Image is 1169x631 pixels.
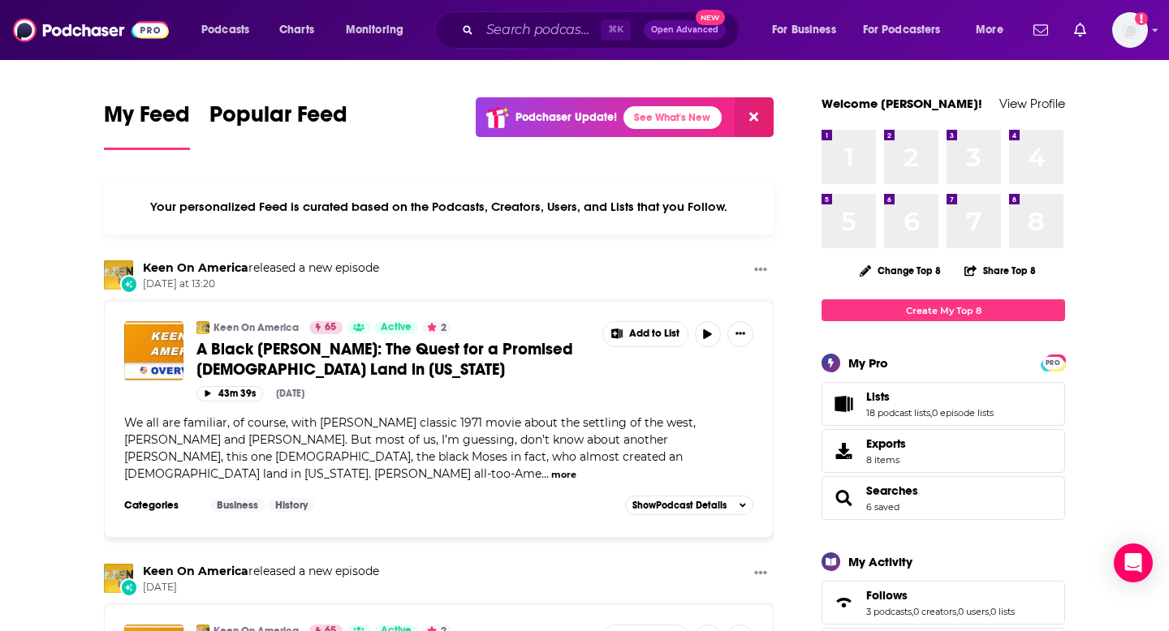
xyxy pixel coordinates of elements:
[866,588,1015,603] a: Follows
[269,17,324,43] a: Charts
[827,591,860,614] a: Follows
[541,466,549,481] span: ...
[201,19,249,41] span: Podcasts
[822,476,1065,520] span: Searches
[276,388,304,399] div: [DATE]
[958,606,989,617] a: 0 users
[601,19,631,41] span: ⌘ K
[866,389,890,404] span: Lists
[309,321,343,334] a: 65
[990,606,1015,617] a: 0 lists
[964,255,1037,286] button: Share Top 8
[1135,12,1148,25] svg: Add a profile image
[651,26,718,34] span: Open Advanced
[196,339,573,380] span: A Black [PERSON_NAME]: The Quest for a Promised [DEMOGRAPHIC_DATA] Land in [US_STATE]
[822,299,1065,321] a: Create My Top 8
[480,17,601,43] input: Search podcasts, credits, & more...
[629,328,679,340] span: Add to List
[1043,357,1063,369] span: PRO
[334,17,425,43] button: open menu
[866,483,918,498] a: Searches
[822,429,1065,473] a: Exports
[866,389,994,404] a: Lists
[827,393,860,415] a: Lists
[1043,356,1063,368] a: PRO
[644,20,726,40] button: Open AdvancedNew
[143,260,248,275] a: Keen On America
[104,101,190,138] span: My Feed
[822,96,982,111] a: Welcome [PERSON_NAME]!
[325,320,336,336] span: 65
[422,321,451,334] button: 2
[209,101,347,138] span: Popular Feed
[1027,16,1055,44] a: Show notifications dropdown
[761,17,856,43] button: open menu
[976,19,1003,41] span: More
[999,96,1065,111] a: View Profile
[381,320,412,336] span: Active
[104,179,774,234] div: Your personalized Feed is curated based on the Podcasts, Creators, Users, and Lists that you Follow.
[1114,543,1153,582] div: Open Intercom Messenger
[279,19,314,41] span: Charts
[866,436,906,451] span: Exports
[120,275,138,293] div: New Episode
[120,578,138,596] div: New Episode
[822,382,1065,426] span: Lists
[912,606,913,617] span: ,
[143,564,248,578] a: Keen On America
[727,321,753,347] button: Show More Button
[374,321,418,334] a: Active
[866,606,912,617] a: 3 podcasts
[451,11,755,49] div: Search podcasts, credits, & more...
[214,321,299,334] a: Keen On America
[190,17,270,43] button: open menu
[104,101,190,150] a: My Feed
[850,260,951,281] button: Change Top 8
[13,15,169,45] img: Podchaser - Follow, Share and Rate Podcasts
[632,500,727,511] span: Show Podcast Details
[989,606,990,617] span: ,
[104,260,133,290] img: Keen On America
[551,468,576,482] button: more
[866,454,906,466] span: 8 items
[930,407,932,419] span: ,
[603,322,688,346] button: Show More Button
[932,407,994,419] a: 0 episode lists
[913,606,956,617] a: 0 creators
[210,499,265,512] a: Business
[623,106,722,129] a: See What's New
[1068,16,1093,44] a: Show notifications dropdown
[848,355,888,371] div: My Pro
[866,588,908,603] span: Follows
[124,415,696,481] span: We all are familiar, of course, with [PERSON_NAME] classic 1971 movie about the settling of the w...
[1112,12,1148,48] img: User Profile
[196,339,591,380] a: A Black [PERSON_NAME]: The Quest for a Promised [DEMOGRAPHIC_DATA] Land in [US_STATE]
[209,101,347,150] a: Popular Feed
[956,606,958,617] span: ,
[852,17,964,43] button: open menu
[143,277,379,291] span: [DATE] at 13:20
[866,407,930,419] a: 18 podcast lists
[104,564,133,593] img: Keen On America
[196,321,209,334] img: Keen On America
[696,10,725,25] span: New
[1112,12,1148,48] button: Show profile menu
[772,19,836,41] span: For Business
[827,440,860,462] span: Exports
[143,564,379,579] h3: released a new episode
[748,260,774,281] button: Show More Button
[124,321,183,380] img: A Black Moses: The Quest for a Promised African-American Land in Oklahoma
[625,496,753,515] button: ShowPodcast Details
[822,581,1065,625] span: Follows
[346,19,403,41] span: Monitoring
[143,260,379,276] h3: released a new episode
[866,501,899,513] a: 6 saved
[196,386,263,401] button: 43m 39s
[863,19,941,41] span: For Podcasters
